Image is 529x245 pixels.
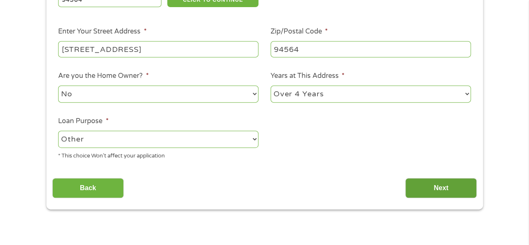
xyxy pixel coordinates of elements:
[58,117,108,126] label: Loan Purpose
[58,41,258,57] input: 1 Main Street
[58,72,148,80] label: Are you the Home Owner?
[58,149,258,160] div: * This choice Won’t affect your application
[271,72,345,80] label: Years at This Address
[271,27,328,36] label: Zip/Postal Code
[52,178,124,199] input: Back
[405,178,477,199] input: Next
[58,27,146,36] label: Enter Your Street Address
